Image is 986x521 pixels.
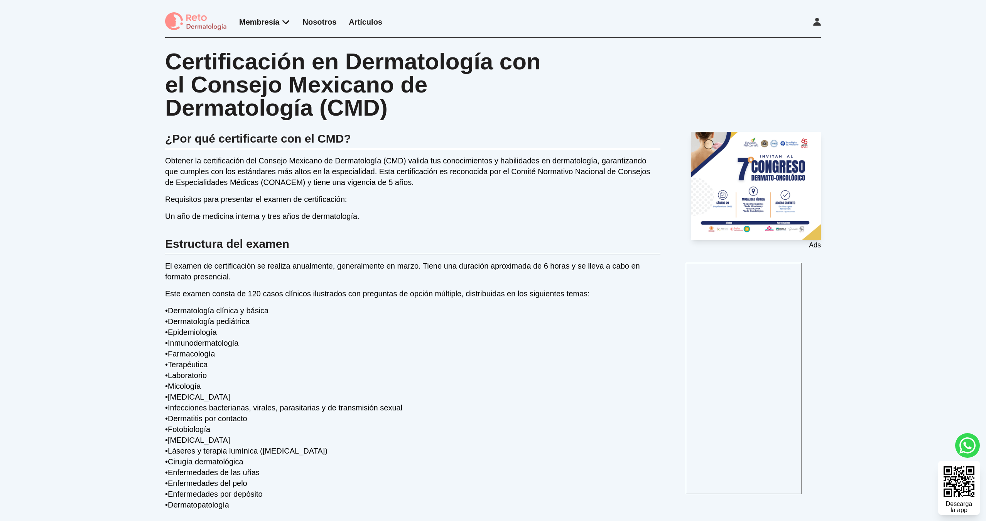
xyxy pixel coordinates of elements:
span: •[MEDICAL_DATA] [165,393,230,401]
span: •Dermatología pediátrica [165,317,250,326]
p: Estructura del examen [165,237,660,254]
span: •Enfermedades de las uñas [165,468,260,477]
span: •Enfermedades del pelo [165,479,247,487]
a: whatsapp button [955,433,980,458]
span: •Láseres y terapia lumínica ([MEDICAL_DATA]) [165,447,328,455]
span: Requisitos para presentar el examen de certificación: [165,195,347,203]
a: Nosotros [303,18,337,26]
span: •Dermatopatología [165,501,229,509]
p: Ads [691,240,821,250]
span: Este examen consta de 120 casos clínicos ilustrados con preguntas de opción múltiple, distribuida... [165,289,590,298]
span: •Farmacología [165,350,215,358]
span: •Enfermedades por depósito [165,490,263,498]
span: •[MEDICAL_DATA] [165,436,230,444]
span: •Infecciones bacterianas, virales, parasitarias y de transmisión sexual [165,403,402,412]
p: ¿Por qué certificarte con el CMD? [165,132,660,149]
span: El examen de certificación se realiza anualmente, generalmente en marzo. Tiene una duración aprox... [165,262,640,281]
span: •Inmunodermatología [165,339,238,347]
img: Ad - web | exams | side | piel con vida | 2025-09-15 | 1 [691,132,821,240]
img: logo Reto dermatología [165,12,227,31]
span: •Dermatología clínica y básica [165,306,268,315]
span: •Dermatitis por contacto [165,414,247,423]
h1: Certificación en Dermatología con el Consejo Mexicano de Dermatología (CMD) [165,50,560,119]
span: •Laboratorio [165,371,207,380]
div: Membresía [239,17,290,27]
a: Artículos [349,18,382,26]
span: •Epidemiología [165,328,217,336]
span: Obtener la certificación del Consejo Mexicano de Dermatología (CMD) valida tus conocimientos y ha... [165,156,650,187]
span: •Fotobiología [165,425,210,434]
span: •Terapéutica [165,360,208,369]
span: Un año de medicina interna y tres años de dermatología. [165,212,360,220]
div: Descarga la app [946,501,972,513]
span: •Micología [165,382,201,390]
span: •Cirugía dermatológica [165,457,243,466]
